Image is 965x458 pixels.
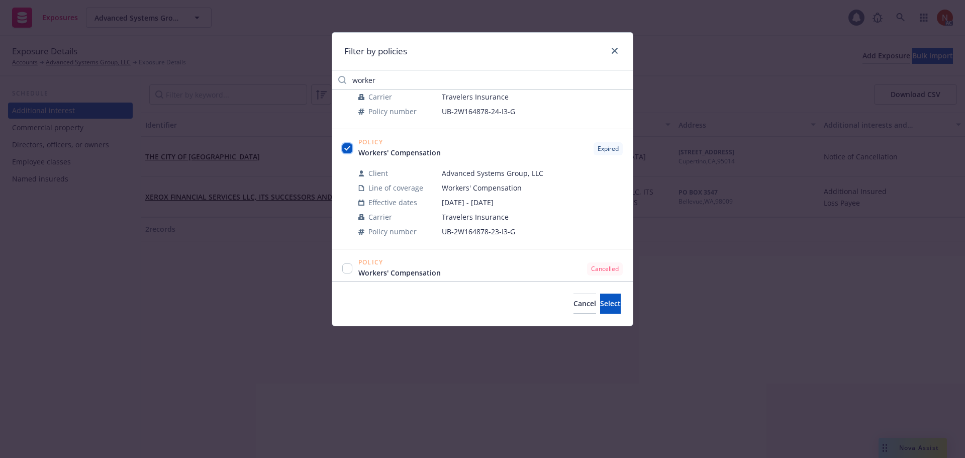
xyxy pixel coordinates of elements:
[368,106,417,117] span: Policy number
[358,267,449,278] a: Workers' Compensation
[573,299,596,308] span: Cancel
[368,91,392,102] span: Carrier
[368,197,417,208] span: Effective dates
[442,212,623,222] span: Travelers Insurance
[442,168,623,178] span: Advanced Systems Group, LLC
[358,259,449,265] span: Policy
[609,45,621,57] a: close
[591,264,619,273] span: Cancelled
[442,106,623,117] span: UB-2W164878-24-I3-G
[442,91,623,102] span: Travelers Insurance
[358,139,449,145] span: Policy
[600,299,621,308] span: Select
[442,182,623,193] span: Workers' Compensation
[368,168,388,178] span: Client
[344,45,407,58] h1: Filter by policies
[442,197,623,208] span: [DATE] - [DATE]
[368,182,423,193] span: Line of coverage
[442,226,623,237] span: UB-2W164878-23-I3-G
[598,144,619,153] span: Expired
[573,294,596,314] button: Cancel
[358,147,449,158] a: Workers' Compensation
[332,70,633,90] input: Filter by keyword
[368,226,417,237] span: Policy number
[600,294,621,314] button: Select
[368,212,392,222] span: Carrier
